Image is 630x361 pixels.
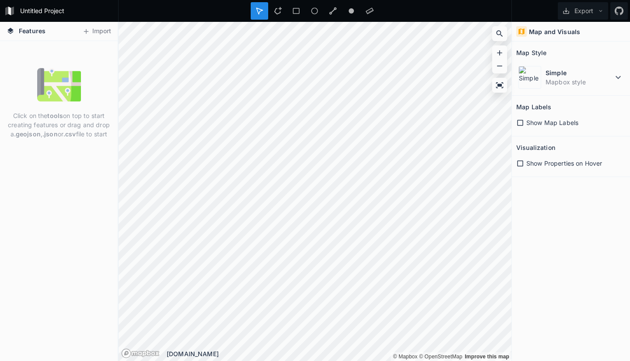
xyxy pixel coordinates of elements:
img: empty [37,63,81,107]
span: Show Map Labels [526,118,578,127]
a: Map feedback [465,354,509,360]
div: [DOMAIN_NAME] [167,349,511,358]
strong: .geojson [14,130,41,138]
h2: Map Labels [516,100,551,114]
dt: Simple [546,68,613,77]
strong: .json [42,130,58,138]
h2: Visualization [516,141,555,154]
p: Click on the on top to start creating features or drag and drop a , or file to start [7,111,111,139]
strong: tools [47,112,63,119]
a: OpenStreetMap [419,354,462,360]
span: Features [19,26,45,35]
img: Simple [518,66,541,89]
button: Export [558,2,608,20]
a: Mapbox [393,354,417,360]
h4: Map and Visuals [529,27,580,36]
dd: Mapbox style [546,77,613,87]
span: Show Properties on Hover [526,159,602,168]
button: Import [78,24,115,38]
strong: .csv [63,130,76,138]
h2: Map Style [516,46,546,59]
a: Mapbox logo [121,348,160,358]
